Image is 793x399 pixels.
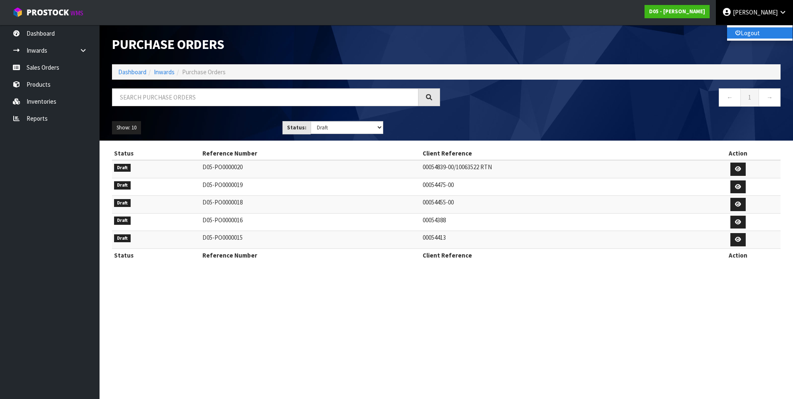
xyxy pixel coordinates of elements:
[421,147,695,160] th: Client Reference
[71,9,83,17] small: WMS
[695,248,781,262] th: Action
[112,147,200,160] th: Status
[649,8,705,15] strong: D05 - [PERSON_NAME]
[421,196,695,214] td: 00054455-00
[114,181,131,190] span: Draft
[733,8,778,16] span: [PERSON_NAME]
[154,68,175,76] a: Inwards
[421,231,695,249] td: 00054413
[200,231,421,249] td: D05-PO0000015
[112,37,440,52] h1: Purchase Orders
[421,248,695,262] th: Client Reference
[740,88,759,106] a: 1
[112,88,418,106] input: Search purchase orders
[287,124,306,131] strong: Status:
[114,164,131,172] span: Draft
[114,217,131,225] span: Draft
[421,178,695,196] td: 00054475-00
[112,121,141,134] button: Show: 10
[200,248,421,262] th: Reference Number
[27,7,69,18] span: ProStock
[182,68,226,76] span: Purchase Orders
[114,199,131,207] span: Draft
[200,178,421,196] td: D05-PO0000019
[112,248,200,262] th: Status
[421,160,695,178] td: 00054839-00/10063522 RTN
[759,88,781,106] a: →
[12,7,23,17] img: cube-alt.png
[719,88,741,106] a: ←
[727,27,793,39] a: Logout
[200,160,421,178] td: D05-PO0000020
[200,147,421,160] th: Reference Number
[200,213,421,231] td: D05-PO0000016
[452,88,781,109] nav: Page navigation
[421,213,695,231] td: 00054388
[114,234,131,243] span: Draft
[118,68,146,76] a: Dashboard
[695,147,781,160] th: Action
[200,196,421,214] td: D05-PO0000018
